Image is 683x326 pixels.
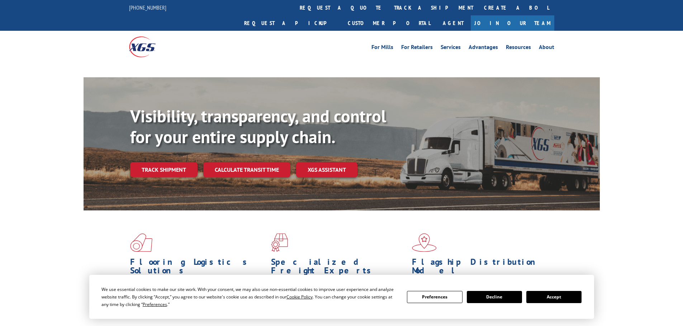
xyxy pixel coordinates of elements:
[130,258,266,278] h1: Flooring Logistics Solutions
[526,291,582,303] button: Accept
[412,258,547,278] h1: Flagship Distribution Model
[412,233,437,252] img: xgs-icon-flagship-distribution-model-red
[89,275,594,319] div: Cookie Consent Prompt
[539,44,554,52] a: About
[129,4,166,11] a: [PHONE_NUMBER]
[239,15,342,31] a: Request a pickup
[471,15,554,31] a: Join Our Team
[296,162,357,177] a: XGS ASSISTANT
[130,162,198,177] a: Track shipment
[271,233,288,252] img: xgs-icon-focused-on-flooring-red
[143,301,167,307] span: Preferences
[441,44,461,52] a: Services
[407,291,462,303] button: Preferences
[203,162,290,177] a: Calculate transit time
[469,44,498,52] a: Advantages
[506,44,531,52] a: Resources
[401,44,433,52] a: For Retailers
[101,286,398,308] div: We use essential cookies to make our site work. With your consent, we may also use non-essential ...
[286,294,313,300] span: Cookie Policy
[271,258,407,278] h1: Specialized Freight Experts
[130,233,152,252] img: xgs-icon-total-supply-chain-intelligence-red
[467,291,522,303] button: Decline
[371,44,393,52] a: For Mills
[130,105,386,148] b: Visibility, transparency, and control for your entire supply chain.
[436,15,471,31] a: Agent
[342,15,436,31] a: Customer Portal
